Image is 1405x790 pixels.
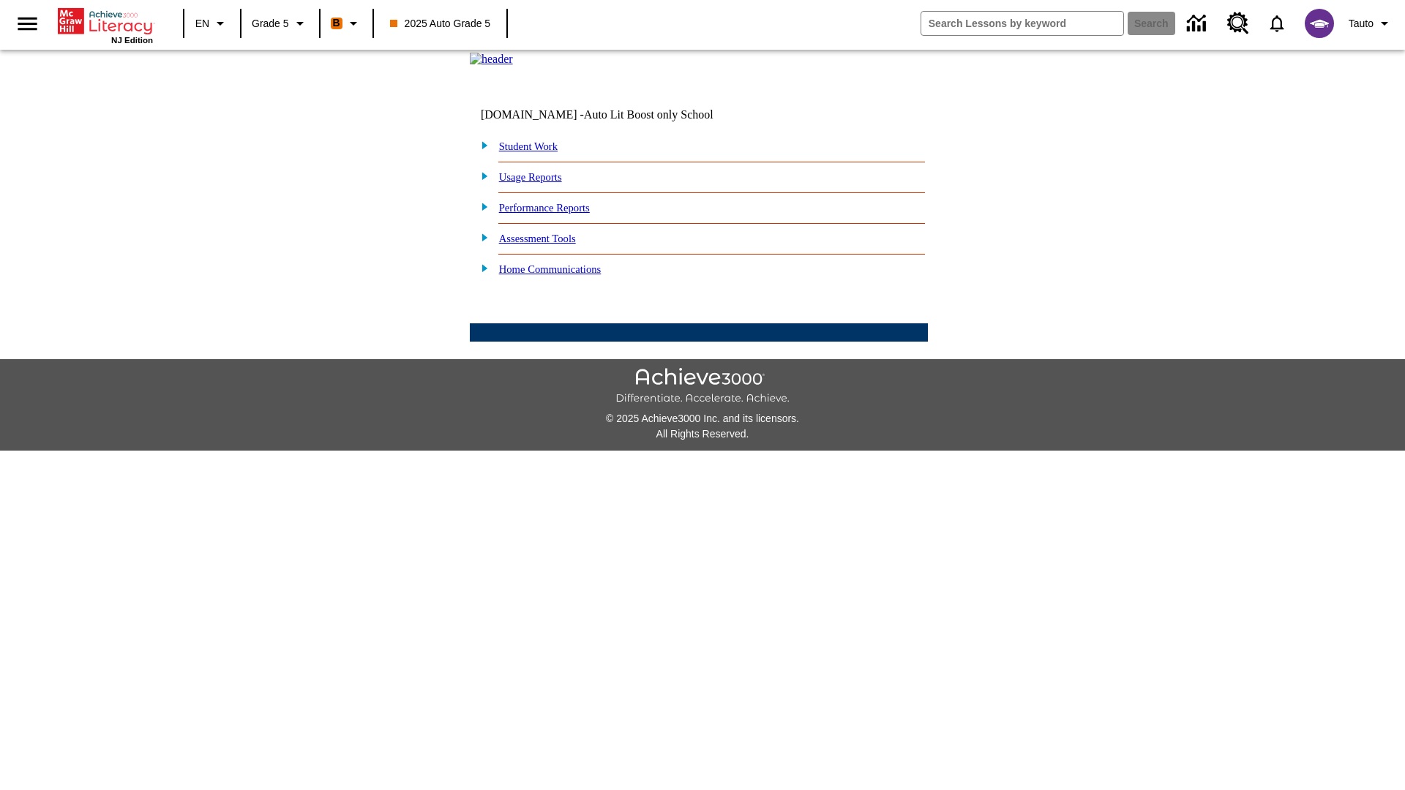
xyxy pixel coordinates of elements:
img: plus.gif [473,169,489,182]
img: header [470,53,513,66]
button: Boost Class color is orange. Change class color [325,10,368,37]
a: Notifications [1258,4,1296,42]
input: search field [921,12,1123,35]
span: Grade 5 [252,16,289,31]
img: Achieve3000 Differentiate Accelerate Achieve [615,368,790,405]
a: Data Center [1178,4,1218,44]
img: plus.gif [473,138,489,151]
a: Resource Center, Will open in new tab [1218,4,1258,43]
nobr: Auto Lit Boost only School [584,108,713,121]
button: Select a new avatar [1296,4,1343,42]
span: EN [195,16,209,31]
span: NJ Edition [111,36,153,45]
button: Language: EN, Select a language [189,10,236,37]
a: Student Work [499,140,558,152]
a: Usage Reports [499,171,562,183]
a: Assessment Tools [499,233,576,244]
button: Open side menu [6,2,49,45]
td: [DOMAIN_NAME] - [481,108,750,121]
button: Grade: Grade 5, Select a grade [246,10,315,37]
a: Performance Reports [499,202,590,214]
button: Profile/Settings [1343,10,1399,37]
img: plus.gif [473,200,489,213]
img: avatar image [1305,9,1334,38]
span: 2025 Auto Grade 5 [390,16,491,31]
span: Tauto [1349,16,1374,31]
div: Home [58,5,153,45]
span: B [333,14,340,32]
img: plus.gif [473,230,489,244]
a: Home Communications [499,263,602,275]
img: plus.gif [473,261,489,274]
